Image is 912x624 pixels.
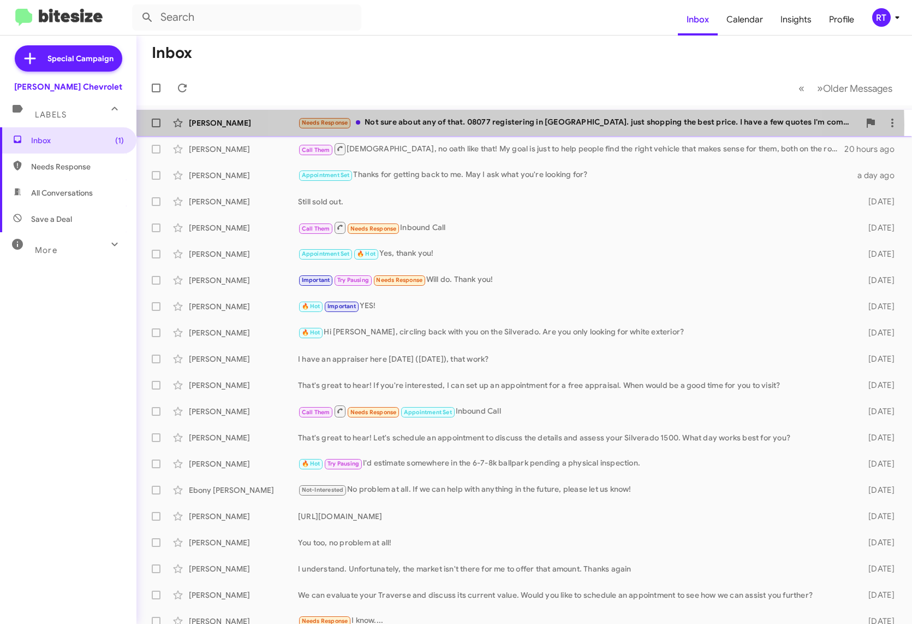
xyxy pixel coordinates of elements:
span: Needs Response [31,161,124,172]
div: [PERSON_NAME] [189,144,298,155]
span: Labels [35,110,67,120]
div: That's great to hear! Let's schedule an appointment to discuss the details and assess your Silver... [298,432,853,443]
div: [DATE] [853,406,903,417]
div: [PERSON_NAME] [189,537,298,548]
div: We can evaluate your Traverse and discuss its current value. Would you like to schedule an appoin... [298,590,853,601]
div: I understand. Unfortunately, the market isn't there for me to offer that amount. Thanks again [298,563,853,574]
span: Inbox [31,135,124,146]
div: [DATE] [853,511,903,522]
button: RT [863,8,900,27]
span: Try Pausing [327,460,359,467]
div: [PERSON_NAME] [189,327,298,338]
div: [DATE] [853,563,903,574]
div: [PERSON_NAME] [189,563,298,574]
div: Thanks for getting back to me. May I ask what you're looking for? [298,169,853,181]
a: Insights [772,4,820,36]
span: 🔥 Hot [302,329,320,336]
div: [DATE] [853,458,903,469]
span: Not-Interested [302,486,344,493]
div: That's great to hear! If you're interested, I can set up an appointment for a free appraisal. Whe... [298,380,853,391]
div: RT [872,8,891,27]
div: [DATE] [853,196,903,207]
div: Inbound Call [298,404,853,418]
div: Not sure about any of that. 08077 registering in [GEOGRAPHIC_DATA]. just shopping the best price.... [298,116,860,129]
div: [PERSON_NAME] [189,196,298,207]
div: I have an appraiser here [DATE] ([DATE]), that work? [298,354,853,364]
div: Will do. Thank you! [298,274,853,286]
span: 🔥 Hot [302,303,320,310]
a: Calendar [718,4,772,36]
div: You too, no problem at all! [298,537,853,548]
span: Needs Response [350,225,397,232]
span: 🔥 Hot [357,250,375,257]
span: Special Campaign [47,53,114,64]
span: Save a Deal [31,214,72,225]
div: [DATE] [853,222,903,233]
div: I'd estimate somewhere in the 6-7-8k ballpark pending a physical inspection. [298,457,853,470]
div: a day ago [853,170,903,181]
span: Important [302,276,330,284]
div: [PERSON_NAME] [189,458,298,469]
div: YES! [298,300,853,313]
span: Needs Response [376,276,422,284]
div: [DATE] [853,432,903,443]
a: Inbox [678,4,718,36]
div: [PERSON_NAME] Chevrolet [14,81,122,92]
div: [PERSON_NAME] [189,301,298,312]
input: Search [132,4,361,31]
span: Try Pausing [337,276,369,284]
div: [PERSON_NAME] [189,354,298,364]
div: Inbound Call [298,221,853,234]
span: Appointment Set [302,250,350,257]
div: [DATE] [853,327,903,338]
nav: Page navigation example [792,77,899,99]
span: Call Them [302,146,330,154]
div: [DATE] [853,537,903,548]
div: [PERSON_NAME] [189,511,298,522]
span: « [798,81,804,95]
span: Older Messages [823,83,892,95]
span: » [817,81,823,95]
h1: Inbox [152,44,192,62]
span: Call Them [302,409,330,416]
div: [PERSON_NAME] [189,406,298,417]
span: Call Them [302,225,330,232]
span: More [35,245,57,255]
div: [DEMOGRAPHIC_DATA], no oath like that! My goal is just to help people find the right vehicle that... [298,142,844,156]
div: 20 hours ago [844,144,903,155]
span: Needs Response [302,119,348,126]
span: Important [327,303,356,310]
span: All Conversations [31,187,93,198]
div: [PERSON_NAME] [189,249,298,260]
div: [URL][DOMAIN_NAME] [298,511,853,522]
div: [PERSON_NAME] [189,380,298,391]
div: [PERSON_NAME] [189,117,298,128]
span: 🔥 Hot [302,460,320,467]
div: [PERSON_NAME] [189,275,298,286]
div: [DATE] [853,485,903,496]
div: [PERSON_NAME] [189,432,298,443]
span: (1) [115,135,124,146]
div: Ebony [PERSON_NAME] [189,485,298,496]
div: Hi [PERSON_NAME], circling back with you on the Silverado. Are you only looking for white exterior? [298,326,853,339]
div: [DATE] [853,301,903,312]
div: [DATE] [853,590,903,601]
span: Needs Response [350,409,397,416]
div: [DATE] [853,380,903,391]
a: Profile [820,4,863,36]
div: No problem at all. If we can help with anything in the future, please let us know! [298,484,853,496]
button: Next [810,77,899,99]
div: [PERSON_NAME] [189,590,298,601]
div: [PERSON_NAME] [189,222,298,233]
a: Special Campaign [15,45,122,72]
button: Previous [792,77,811,99]
div: [DATE] [853,249,903,260]
div: [DATE] [853,354,903,364]
div: Yes, thank you! [298,248,853,260]
div: [DATE] [853,275,903,286]
div: Still sold out. [298,196,853,207]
